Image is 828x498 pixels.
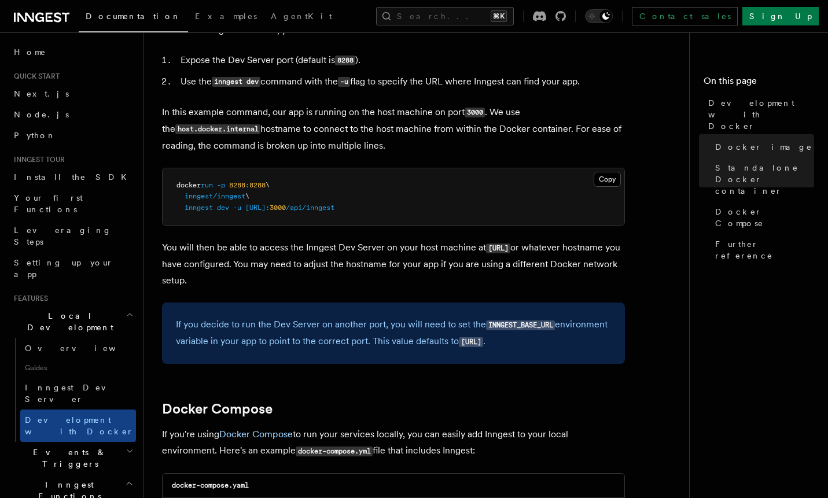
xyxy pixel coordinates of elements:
a: Leveraging Steps [9,220,136,252]
span: Quick start [9,72,60,81]
code: host.docker.internal [175,124,260,134]
a: Setting up your app [9,252,136,285]
a: AgentKit [264,3,339,31]
span: Your first Functions [14,193,83,214]
h4: On this page [704,74,814,93]
button: Local Development [9,305,136,338]
span: [URL]: [245,204,270,212]
a: Docker image [711,137,814,157]
span: dev [217,204,229,212]
span: 8288 [229,181,245,189]
code: docker-compose.yml [296,447,373,456]
span: /api/inngest [286,204,334,212]
kbd: ⌘K [491,10,507,22]
a: Docker Compose [711,201,814,234]
button: Toggle dark mode [585,9,613,23]
span: Further reference [715,238,814,261]
span: Overview [25,344,144,353]
span: AgentKit [271,12,332,21]
span: Node.js [14,110,69,119]
a: Install the SDK [9,167,136,187]
span: Setting up your app [14,258,113,279]
a: Docker Compose [219,429,293,440]
a: Inngest Dev Server [20,377,136,410]
li: Expose the Dev Server port (default is ). [177,52,625,69]
a: Docker Compose [162,401,273,417]
span: Development with Docker [708,97,814,132]
span: -p [217,181,225,189]
a: Next.js [9,83,136,104]
code: -u [338,77,350,87]
a: Documentation [79,3,188,32]
li: Use the command with the flag to specify the URL where Inngest can find your app. [177,73,625,90]
code: 3000 [465,108,485,117]
span: Docker Compose [715,206,814,229]
span: 3000 [270,204,286,212]
span: Leveraging Steps [14,226,112,246]
div: Local Development [9,338,136,442]
span: Development with Docker [25,415,134,436]
span: Standalone Docker container [715,162,814,197]
button: Copy [594,172,621,187]
a: Overview [20,338,136,359]
span: : [245,181,249,189]
a: Examples [188,3,264,31]
a: Your first Functions [9,187,136,220]
span: Documentation [86,12,181,21]
a: Contact sales [632,7,738,25]
a: Node.js [9,104,136,125]
span: Next.js [14,89,69,98]
span: Local Development [9,310,126,333]
span: 8288 [249,181,266,189]
span: docker [176,181,201,189]
a: Further reference [711,234,814,266]
code: docker-compose.yaml [172,481,249,489]
button: Search...⌘K [376,7,514,25]
p: In this example command, our app is running on the host machine on port . We use the hostname to ... [162,104,625,154]
span: inngest [185,204,213,212]
span: Events & Triggers [9,447,126,470]
span: run [201,181,213,189]
span: inngest/inngest [185,192,245,200]
code: [URL] [459,337,483,347]
button: Events & Triggers [9,442,136,474]
code: [URL] [486,244,510,253]
code: 8288 [335,56,355,65]
span: -u [233,204,241,212]
a: Sign Up [742,7,819,25]
a: Development with Docker [20,410,136,442]
span: \ [245,192,249,200]
span: Install the SDK [14,172,134,182]
p: If you're using to run your services locally, you can easily add Inngest to your local environmen... [162,426,625,459]
span: Inngest Dev Server [25,383,124,404]
span: Python [14,131,56,140]
span: Home [14,46,46,58]
span: Examples [195,12,257,21]
code: INNGEST_BASE_URL [486,320,555,330]
span: Features [9,294,48,303]
span: Docker image [715,141,812,153]
p: If you decide to run the Dev Server on another port, you will need to set the environment variabl... [176,316,611,350]
a: Development with Docker [704,93,814,137]
a: Python [9,125,136,146]
span: \ [266,181,270,189]
span: Inngest tour [9,155,65,164]
a: Standalone Docker container [711,157,814,201]
span: Guides [20,359,136,377]
p: You will then be able to access the Inngest Dev Server on your host machine at or whatever hostna... [162,239,625,289]
code: inngest dev [212,77,260,87]
a: Home [9,42,136,62]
